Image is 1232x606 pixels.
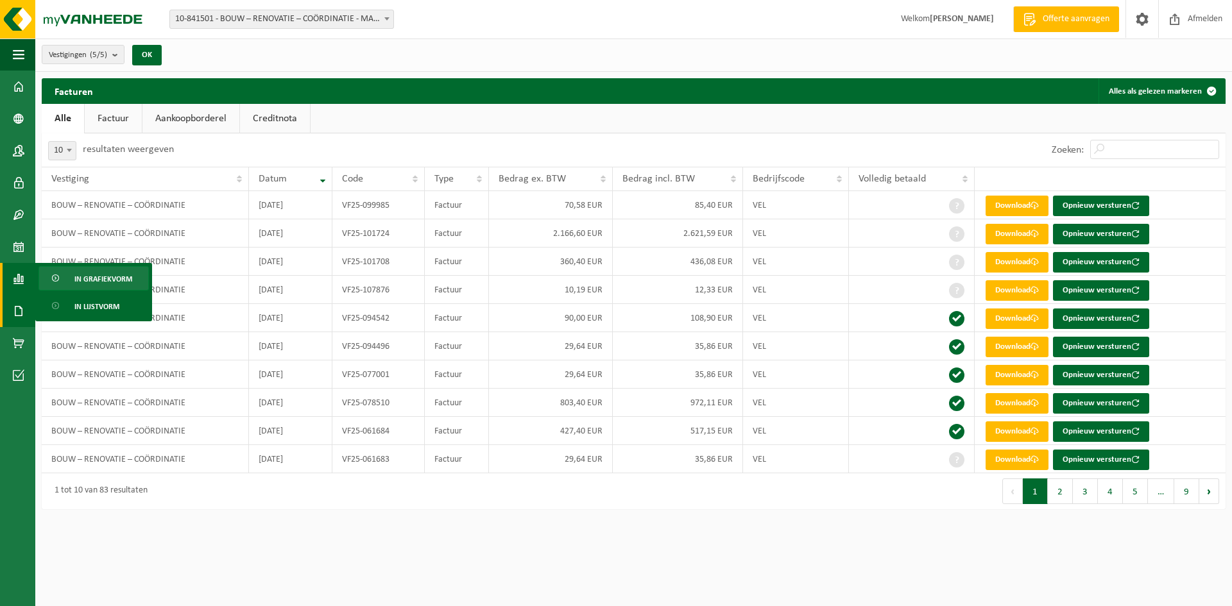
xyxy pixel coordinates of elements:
[622,174,695,184] span: Bedrag incl. BTW
[249,417,332,445] td: [DATE]
[434,174,454,184] span: Type
[613,191,744,219] td: 85,40 EUR
[859,174,926,184] span: Volledig betaald
[743,219,848,248] td: VEL
[42,248,249,276] td: BOUW – RENOVATIE – COÖRDINATIE
[90,51,107,59] count: (5/5)
[48,480,148,503] div: 1 tot 10 van 83 resultaten
[42,417,249,445] td: BOUW – RENOVATIE – COÖRDINATIE
[332,332,425,360] td: VF25-094496
[142,104,239,133] a: Aankoopborderel
[489,417,613,445] td: 427,40 EUR
[425,276,489,304] td: Factuur
[132,45,162,65] button: OK
[499,174,566,184] span: Bedrag ex. BTW
[489,304,613,332] td: 90,00 EUR
[1053,450,1149,470] button: Opnieuw versturen
[249,191,332,219] td: [DATE]
[42,389,249,417] td: BOUW – RENOVATIE – COÖRDINATIE
[986,252,1048,273] a: Download
[489,248,613,276] td: 360,40 EUR
[332,248,425,276] td: VF25-101708
[425,219,489,248] td: Factuur
[83,144,174,155] label: resultaten weergeven
[613,445,744,473] td: 35,86 EUR
[1053,337,1149,357] button: Opnieuw versturen
[38,266,149,290] a: In grafiekvorm
[332,360,425,389] td: VF25-077001
[613,332,744,360] td: 35,86 EUR
[1053,421,1149,442] button: Opnieuw versturen
[986,196,1048,216] a: Download
[489,219,613,248] td: 2.166,60 EUR
[425,332,489,360] td: Factuur
[613,304,744,332] td: 108,90 EUR
[1073,478,1098,504] button: 3
[1053,365,1149,385] button: Opnieuw versturen
[425,191,489,219] td: Factuur
[42,360,249,389] td: BOUW – RENOVATIE – COÖRDINATIE
[1023,478,1048,504] button: 1
[49,142,76,160] span: 10
[613,417,744,445] td: 517,15 EUR
[1199,478,1219,504] button: Next
[743,276,848,304] td: VEL
[986,280,1048,301] a: Download
[42,445,249,473] td: BOUW – RENOVATIE – COÖRDINATIE
[249,332,332,360] td: [DATE]
[42,45,124,64] button: Vestigingen(5/5)
[743,248,848,276] td: VEL
[332,417,425,445] td: VF25-061684
[74,294,119,319] span: In lijstvorm
[425,417,489,445] td: Factuur
[169,10,394,29] span: 10-841501 - BOUW – RENOVATIE – COÖRDINATIE - MARKE
[613,360,744,389] td: 35,86 EUR
[986,450,1048,470] a: Download
[332,445,425,473] td: VF25-061683
[85,104,142,133] a: Factuur
[489,191,613,219] td: 70,58 EUR
[1052,145,1084,155] label: Zoeken:
[249,445,332,473] td: [DATE]
[332,191,425,219] td: VF25-099985
[613,248,744,276] td: 436,08 EUR
[425,304,489,332] td: Factuur
[425,360,489,389] td: Factuur
[743,304,848,332] td: VEL
[332,304,425,332] td: VF25-094542
[42,191,249,219] td: BOUW – RENOVATIE – COÖRDINATIE
[986,337,1048,357] a: Download
[332,389,425,417] td: VF25-078510
[342,174,363,184] span: Code
[743,417,848,445] td: VEL
[1098,478,1123,504] button: 4
[1053,308,1149,329] button: Opnieuw versturen
[743,332,848,360] td: VEL
[48,141,76,160] span: 10
[51,174,89,184] span: Vestiging
[425,248,489,276] td: Factuur
[249,304,332,332] td: [DATE]
[1048,478,1073,504] button: 2
[332,219,425,248] td: VF25-101724
[42,78,106,103] h2: Facturen
[1053,252,1149,273] button: Opnieuw versturen
[489,389,613,417] td: 803,40 EUR
[240,104,310,133] a: Creditnota
[613,276,744,304] td: 12,33 EUR
[1123,478,1148,504] button: 5
[489,360,613,389] td: 29,64 EUR
[1013,6,1119,32] a: Offerte aanvragen
[743,191,848,219] td: VEL
[986,224,1048,244] a: Download
[249,276,332,304] td: [DATE]
[986,365,1048,385] a: Download
[1053,280,1149,301] button: Opnieuw versturen
[425,445,489,473] td: Factuur
[1002,478,1023,504] button: Previous
[1053,393,1149,414] button: Opnieuw versturen
[42,219,249,248] td: BOUW – RENOVATIE – COÖRDINATIE
[1099,78,1224,104] button: Alles als gelezen markeren
[38,294,149,318] a: In lijstvorm
[986,393,1048,414] a: Download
